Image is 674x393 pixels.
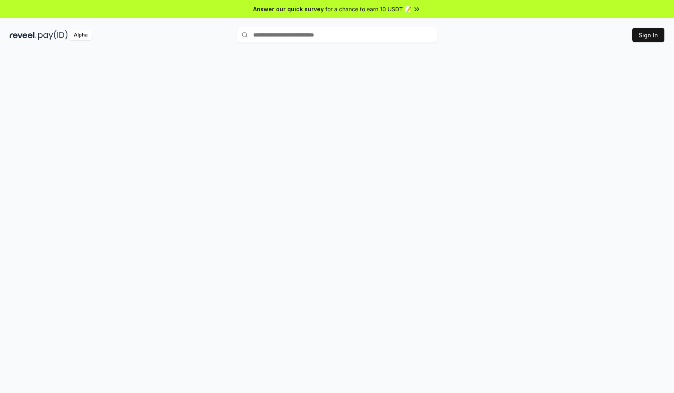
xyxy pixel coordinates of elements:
[632,28,664,42] button: Sign In
[10,30,37,40] img: reveel_dark
[69,30,92,40] div: Alpha
[325,5,411,13] span: for a chance to earn 10 USDT 📝
[38,30,68,40] img: pay_id
[253,5,324,13] span: Answer our quick survey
